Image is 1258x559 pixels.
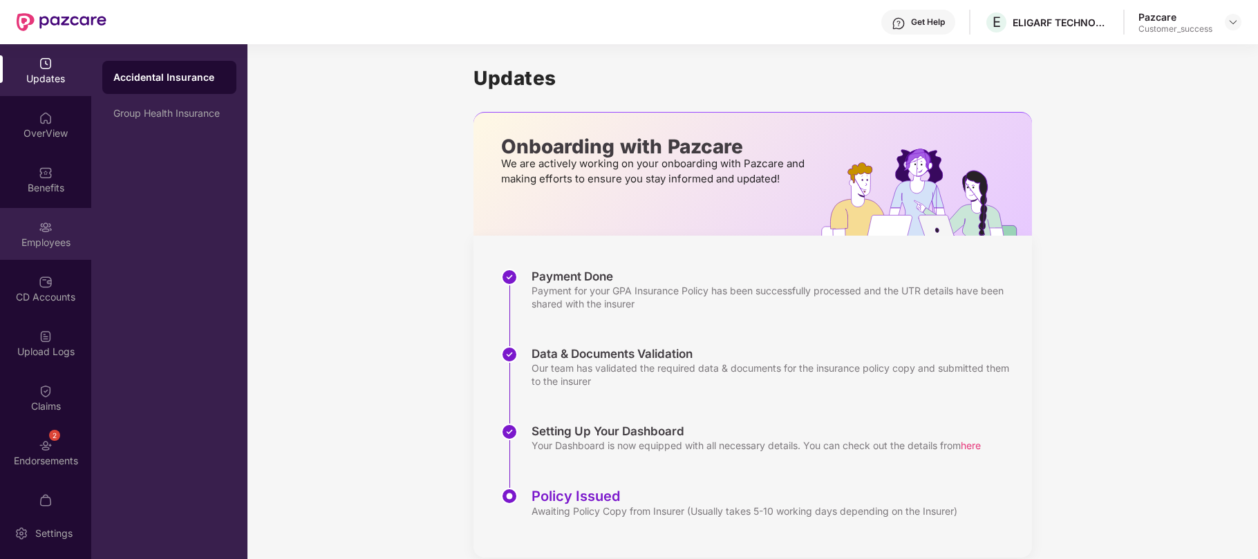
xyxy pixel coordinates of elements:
[15,527,28,540] img: svg+xml;base64,PHN2ZyBpZD0iU2V0dGluZy0yMHgyMCIgeG1sbnM9Imh0dHA6Ly93d3cudzMub3JnLzIwMDAvc3ZnIiB3aW...
[993,14,1001,30] span: E
[501,269,518,285] img: svg+xml;base64,PHN2ZyBpZD0iU3RlcC1Eb25lLTMyeDMyIiB4bWxucz0iaHR0cDovL3d3dy53My5vcmcvMjAwMC9zdmciIH...
[473,66,1032,90] h1: Updates
[39,220,53,234] img: svg+xml;base64,PHN2ZyBpZD0iRW1wbG95ZWVzIiB4bWxucz0iaHR0cDovL3d3dy53My5vcmcvMjAwMC9zdmciIHdpZHRoPS...
[501,346,518,363] img: svg+xml;base64,PHN2ZyBpZD0iU3RlcC1Eb25lLTMyeDMyIiB4bWxucz0iaHR0cDovL3d3dy53My5vcmcvMjAwMC9zdmciIH...
[532,424,981,439] div: Setting Up Your Dashboard
[39,384,53,398] img: svg+xml;base64,PHN2ZyBpZD0iQ2xhaW0iIHhtbG5zPSJodHRwOi8vd3d3LnczLm9yZy8yMDAwL3N2ZyIgd2lkdGg9IjIwIi...
[113,108,225,119] div: Group Health Insurance
[39,166,53,180] img: svg+xml;base64,PHN2ZyBpZD0iQmVuZWZpdHMiIHhtbG5zPSJodHRwOi8vd3d3LnczLm9yZy8yMDAwL3N2ZyIgd2lkdGg9Ij...
[532,284,1018,310] div: Payment for your GPA Insurance Policy has been successfully processed and the UTR details have be...
[501,140,809,153] p: Onboarding with Pazcare
[1138,23,1212,35] div: Customer_success
[39,493,53,507] img: svg+xml;base64,PHN2ZyBpZD0iTXlfT3JkZXJzIiBkYXRhLW5hbWU9Ik15IE9yZGVycyIgeG1sbnM9Imh0dHA6Ly93d3cudz...
[532,346,1018,361] div: Data & Documents Validation
[1228,17,1239,28] img: svg+xml;base64,PHN2ZyBpZD0iRHJvcGRvd24tMzJ4MzIiIHhtbG5zPSJodHRwOi8vd3d3LnczLm9yZy8yMDAwL3N2ZyIgd2...
[113,70,225,84] div: Accidental Insurance
[961,439,981,451] span: here
[821,149,1032,236] img: hrOnboarding
[39,275,53,289] img: svg+xml;base64,PHN2ZyBpZD0iQ0RfQWNjb3VudHMiIGRhdGEtbmFtZT0iQ0QgQWNjb3VudHMiIHhtbG5zPSJodHRwOi8vd3...
[532,361,1018,388] div: Our team has validated the required data & documents for the insurance policy copy and submitted ...
[39,57,53,70] img: svg+xml;base64,PHN2ZyBpZD0iVXBkYXRlZCIgeG1sbnM9Imh0dHA6Ly93d3cudzMub3JnLzIwMDAvc3ZnIiB3aWR0aD0iMj...
[39,111,53,125] img: svg+xml;base64,PHN2ZyBpZD0iSG9tZSIgeG1sbnM9Imh0dHA6Ly93d3cudzMub3JnLzIwMDAvc3ZnIiB3aWR0aD0iMjAiIG...
[49,430,60,441] div: 2
[911,17,945,28] div: Get Help
[532,439,981,452] div: Your Dashboard is now equipped with all necessary details. You can check out the details from
[1013,16,1109,29] div: ELIGARF TECHNOLOGIES PRIVATE LIMITED
[532,269,1018,284] div: Payment Done
[17,13,106,31] img: New Pazcare Logo
[501,488,518,504] img: svg+xml;base64,PHN2ZyBpZD0iU3RlcC1BY3RpdmUtMzJ4MzIiIHhtbG5zPSJodHRwOi8vd3d3LnczLm9yZy8yMDAwL3N2Zy...
[31,527,77,540] div: Settings
[39,439,53,453] img: svg+xml;base64,PHN2ZyBpZD0iRW5kb3JzZW1lbnRzIiB4bWxucz0iaHR0cDovL3d3dy53My5vcmcvMjAwMC9zdmciIHdpZH...
[532,488,957,504] div: Policy Issued
[1138,10,1212,23] div: Pazcare
[532,504,957,518] div: Awaiting Policy Copy from Insurer (Usually takes 5-10 working days depending on the Insurer)
[501,424,518,440] img: svg+xml;base64,PHN2ZyBpZD0iU3RlcC1Eb25lLTMyeDMyIiB4bWxucz0iaHR0cDovL3d3dy53My5vcmcvMjAwMC9zdmciIH...
[501,156,809,187] p: We are actively working on your onboarding with Pazcare and making efforts to ensure you stay inf...
[39,330,53,343] img: svg+xml;base64,PHN2ZyBpZD0iVXBsb2FkX0xvZ3MiIGRhdGEtbmFtZT0iVXBsb2FkIExvZ3MiIHhtbG5zPSJodHRwOi8vd3...
[892,17,905,30] img: svg+xml;base64,PHN2ZyBpZD0iSGVscC0zMngzMiIgeG1sbnM9Imh0dHA6Ly93d3cudzMub3JnLzIwMDAvc3ZnIiB3aWR0aD...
